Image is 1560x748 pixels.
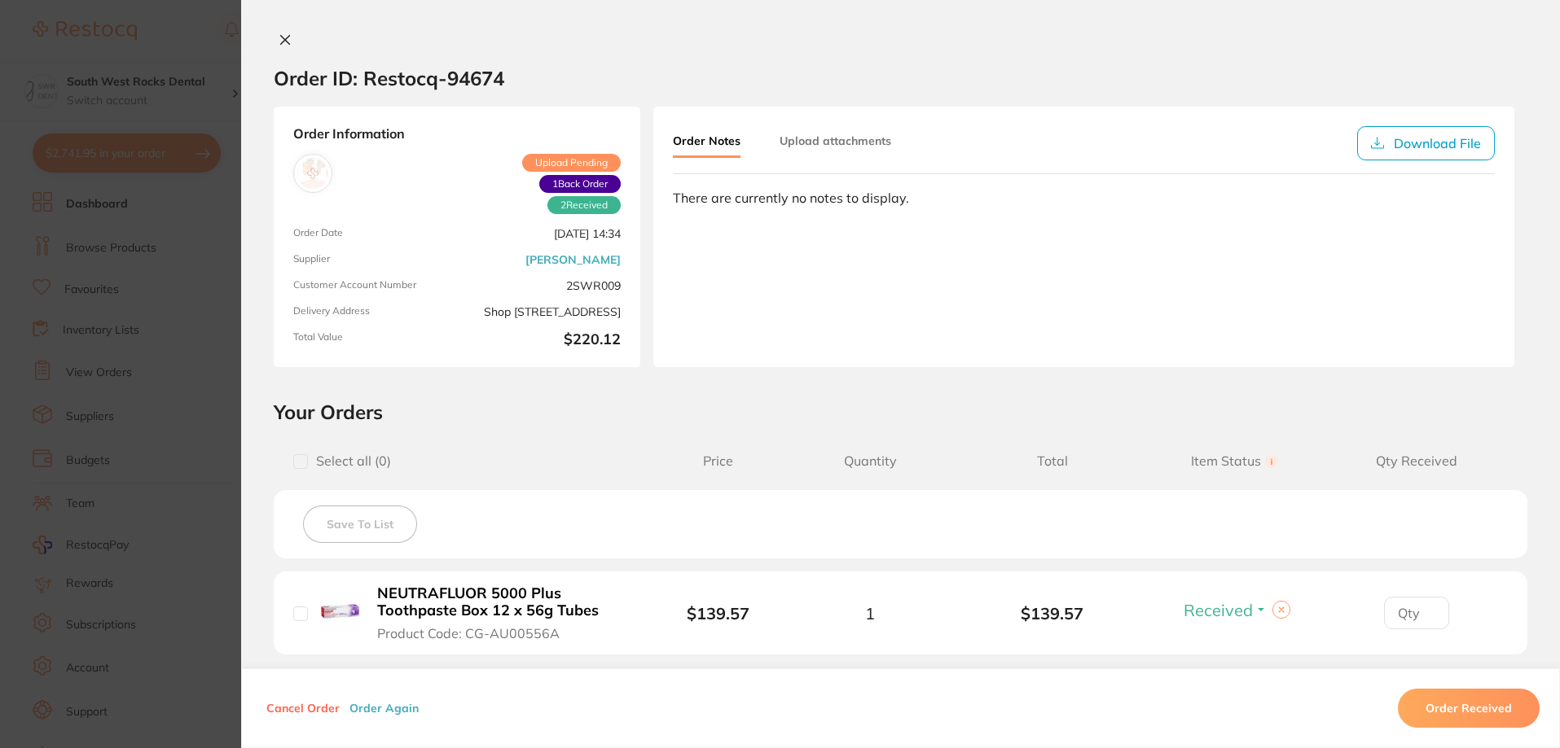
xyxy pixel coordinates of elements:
input: Qty [1384,597,1449,629]
b: $139.57 [687,603,749,623]
span: 1 [865,604,875,623]
span: 2SWR009 [464,279,621,292]
span: Quantity [779,453,961,469]
b: $139.57 [961,604,1144,623]
button: Order Received [1398,689,1540,728]
h2: Your Orders [274,400,1527,424]
span: Customer Account Number [293,279,450,292]
button: Clear selection [1272,601,1290,619]
button: Received [1179,600,1272,620]
span: Item Status [1144,453,1326,469]
button: Save To List [303,505,417,543]
span: Price [657,453,779,469]
b: NEUTRAFLUOR 5000 Plus Toothpaste Box 12 x 56g Tubes [377,585,629,619]
span: Upload Pending [522,154,621,172]
span: Supplier [293,253,450,266]
button: Cancel Order [261,701,345,715]
img: NEUTRAFLUOR 5000 Plus Toothpaste Box 12 x 56g Tubes [320,592,360,632]
button: NEUTRAFLUOR 5000 Plus Toothpaste Box 12 x 56g Tubes Product Code: CG-AU00556A [372,584,634,641]
span: Qty Received [1325,453,1508,469]
span: Total Value [293,331,450,348]
button: Order Notes [673,126,740,158]
span: [DATE] 14:34 [464,227,621,240]
img: Henry Schein Halas [297,158,328,189]
h2: Order ID: Restocq- 94674 [274,66,504,90]
span: Select all ( 0 ) [308,453,391,469]
strong: Order Information [293,126,621,141]
b: $220.12 [464,331,621,348]
button: Download File [1357,126,1495,160]
span: Total [961,453,1144,469]
div: There are currently no notes to display. [673,190,1495,205]
span: Received [547,196,621,214]
span: Shop [STREET_ADDRESS] [464,305,621,318]
span: Order Date [293,227,450,240]
button: Order Again [345,701,424,715]
span: Product Code: CG-AU00556A [377,626,560,641]
span: Received [1184,600,1253,620]
a: [PERSON_NAME] [525,253,621,266]
button: Upload attachments [780,126,891,155]
span: Back orders [539,175,621,193]
span: Delivery Address [293,305,450,318]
